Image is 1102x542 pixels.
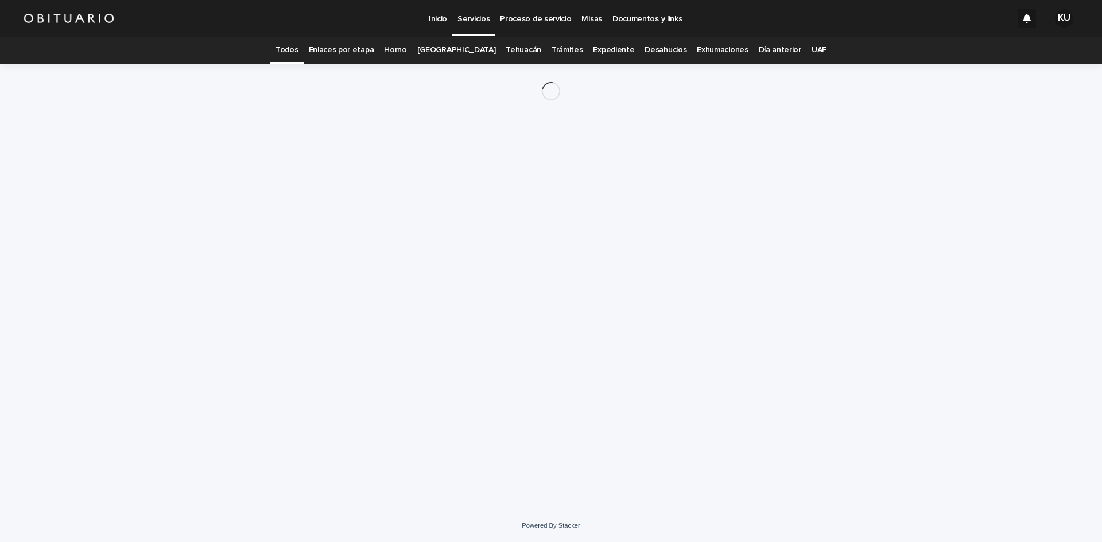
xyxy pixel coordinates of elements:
[417,37,496,64] a: [GEOGRAPHIC_DATA]
[645,37,686,64] a: Desahucios
[384,37,406,64] a: Horno
[697,37,748,64] a: Exhumaciones
[309,37,374,64] a: Enlaces por etapa
[23,7,115,30] img: HUM7g2VNRLqGMmR9WVqf
[552,37,583,64] a: Trámites
[522,522,580,529] a: Powered By Stacker
[1055,9,1073,28] div: KU
[759,37,801,64] a: Día anterior
[593,37,634,64] a: Expediente
[275,37,298,64] a: Todos
[812,37,826,64] a: UAF
[506,37,541,64] a: Tehuacán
